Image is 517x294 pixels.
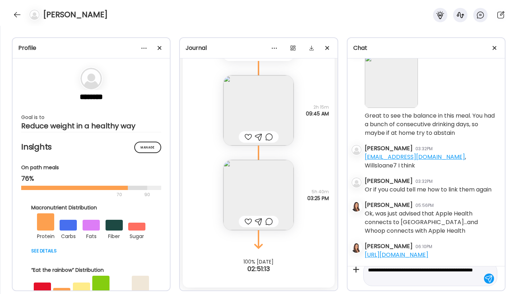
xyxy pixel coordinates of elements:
img: images%2F21MIQOuL1iQdPOV9bLjdDySHdXN2%2FLOUUpZeF66UIiSDmbhZ0%2FkGEadWe1ANKtnQi70afU_240 [223,75,294,146]
div: , Willsloane7 I think [365,153,499,170]
img: images%2F21MIQOuL1iQdPOV9bLjdDySHdXN2%2F3VdkMRHt9XxLdR0Uhq8I%2FU4TbR1Qqe5kYl2JitqMH_240 [365,55,418,108]
div: Or if you could tell me how to link them again [365,185,492,194]
span: 09:45 AM [306,110,329,117]
h4: [PERSON_NAME] [43,9,108,20]
div: 03:32PM [415,178,433,185]
div: 05:56PM [415,202,434,209]
div: Reduce weight in a healthy way [21,122,161,130]
div: 100% [DATE] [180,259,337,265]
div: fats [83,231,100,241]
div: 70 [21,190,142,199]
div: Goal is to [21,113,161,122]
div: [PERSON_NAME] [365,144,413,153]
div: Chat [353,44,499,52]
div: Journal [186,44,331,52]
a: [URL][DOMAIN_NAME] [365,251,428,259]
div: 76% [21,174,161,183]
div: sugar [128,231,145,241]
div: Manage [134,142,161,153]
span: 5h 40m [307,189,329,195]
h2: Insights [21,142,161,152]
div: “Eat the rainbow” Distribution [31,266,151,274]
a: [EMAIL_ADDRESS][DOMAIN_NAME] [365,153,465,161]
div: protein [37,231,54,241]
div: [PERSON_NAME] [365,242,413,251]
div: carbs [60,231,77,241]
div: Profile [18,44,164,52]
div: 90 [144,190,151,199]
div: 06:10PM [415,243,432,250]
img: bg-avatar-default.svg [29,10,39,20]
span: 03:25 PM [307,195,329,201]
img: avatars%2Flh3K99mx7famFxoIg6ki9KwKpCi1 [351,243,362,253]
div: On path meals [21,164,161,171]
span: 2h 15m [306,104,329,110]
img: images%2F21MIQOuL1iQdPOV9bLjdDySHdXN2%2FDpcTYNkCfyTYfCzhNIZn%2FSRNbbfWWAJ6Z6fngHG54_240 [223,160,294,230]
div: Great to see the balance in this meal. You had a bunch of consecutive drinking days, so maybe if ... [365,112,499,137]
div: Ok, was just advised that Apple Health connects to [GEOGRAPHIC_DATA]…and Whoop connects with Appl... [365,209,499,235]
div: Macronutrient Distribution [31,204,151,212]
div: [PERSON_NAME] [365,201,413,209]
img: avatars%2Flh3K99mx7famFxoIg6ki9KwKpCi1 [351,201,362,212]
img: bg-avatar-default.svg [351,145,362,155]
div: 03:32PM [415,146,433,152]
div: 02:51:13 [180,265,337,273]
img: bg-avatar-default.svg [351,177,362,188]
div: fiber [106,231,123,241]
img: bg-avatar-default.svg [80,68,102,89]
div: [PERSON_NAME] [365,177,413,185]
